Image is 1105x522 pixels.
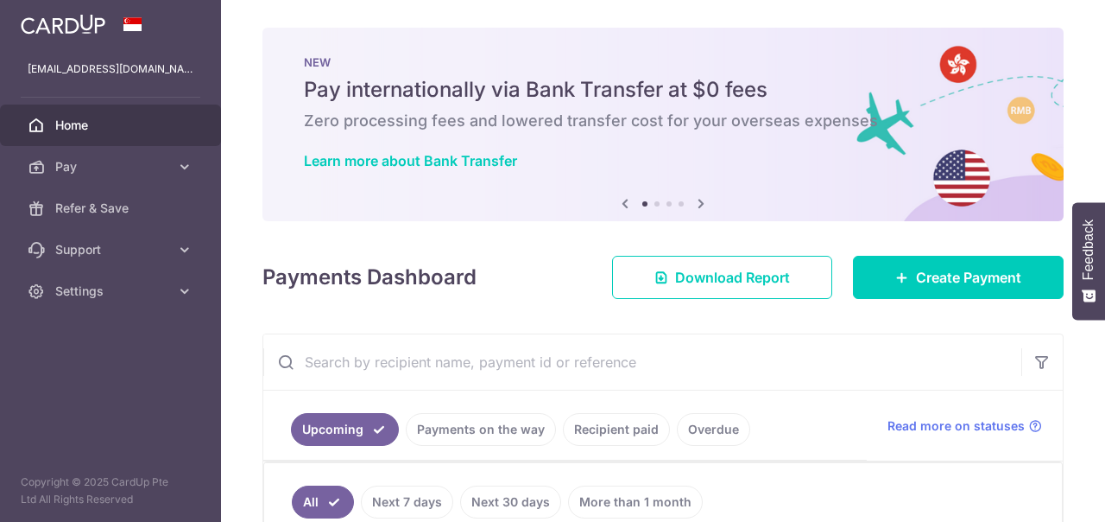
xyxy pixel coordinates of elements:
h4: Payments Dashboard [262,262,477,293]
span: Settings [55,283,169,300]
a: Read more on statuses [887,417,1042,435]
span: Pay [55,158,169,175]
p: [EMAIL_ADDRESS][DOMAIN_NAME] [28,60,193,78]
span: Create Payment [916,267,1021,288]
span: Feedback [1081,220,1096,280]
h6: Zero processing fees and lowered transfer cost for your overseas expenses [304,111,1022,131]
a: Payments on the way [406,413,556,446]
p: NEW [304,55,1022,69]
a: More than 1 month [568,486,703,519]
h5: Pay internationally via Bank Transfer at $0 fees [304,76,1022,104]
span: Home [55,117,169,134]
a: Download Report [612,256,832,299]
a: Create Payment [853,256,1064,299]
input: Search by recipient name, payment id or reference [263,334,1021,390]
img: CardUp [21,14,105,35]
img: Bank transfer banner [262,28,1064,221]
a: Learn more about Bank Transfer [304,152,517,169]
a: Upcoming [291,413,399,446]
span: Refer & Save [55,200,169,217]
a: Next 30 days [460,486,561,519]
span: Support [55,241,169,258]
a: Next 7 days [361,486,453,519]
span: Download Report [675,267,790,288]
a: Overdue [677,413,750,446]
button: Feedback - Show survey [1072,202,1105,320]
a: All [292,486,354,519]
span: Read more on statuses [887,417,1025,435]
a: Recipient paid [563,413,670,446]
